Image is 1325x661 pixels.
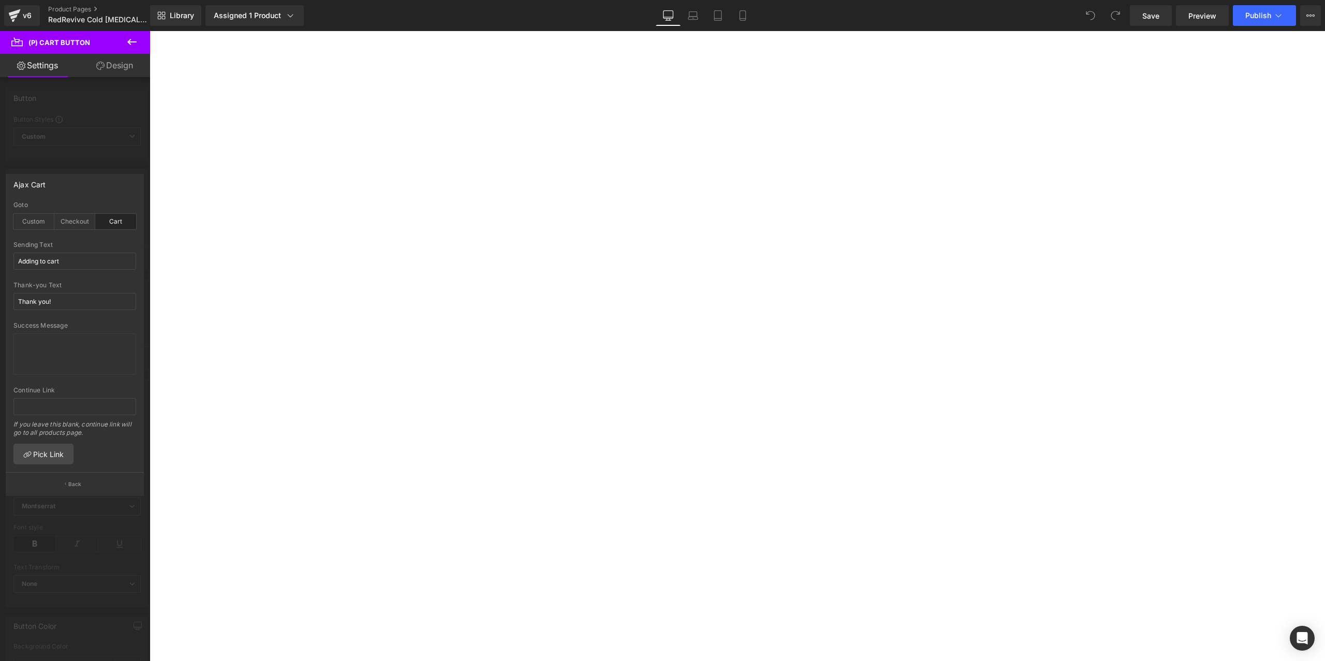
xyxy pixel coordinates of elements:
span: RedRevive Cold [MEDICAL_DATA] var3 with new offer [48,16,148,24]
div: v6 [21,9,34,22]
button: Publish [1233,5,1296,26]
span: (P) Cart Button [28,38,90,47]
div: Continue Link [13,387,136,394]
div: Goto [13,201,136,209]
p: Back [68,480,82,488]
div: Ajax Cart [13,174,46,189]
a: Tablet [705,5,730,26]
a: Mobile [730,5,755,26]
div: Open Intercom Messenger [1290,626,1315,651]
span: Library [170,11,194,20]
a: Pick Link [13,444,73,464]
button: Undo [1080,5,1101,26]
div: Checkout [54,214,95,229]
button: More [1300,5,1321,26]
div: Thank-you Text [13,282,136,289]
span: Preview [1188,10,1216,21]
a: Preview [1176,5,1229,26]
span: Publish [1245,11,1271,20]
div: Cart [95,214,136,229]
div: Sending Text [13,241,136,248]
a: v6 [4,5,40,26]
a: New Library [150,5,201,26]
a: Laptop [681,5,705,26]
div: Custom [13,214,54,229]
button: Back [6,472,144,495]
span: Save [1142,10,1159,21]
div: Success Message [13,322,136,329]
div: If you leave this blank, continue link will go to all products page. [13,420,136,444]
a: Product Pages [48,5,167,13]
a: Desktop [656,5,681,26]
a: Design [77,54,152,77]
button: Redo [1105,5,1126,26]
div: Assigned 1 Product [214,10,296,21]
